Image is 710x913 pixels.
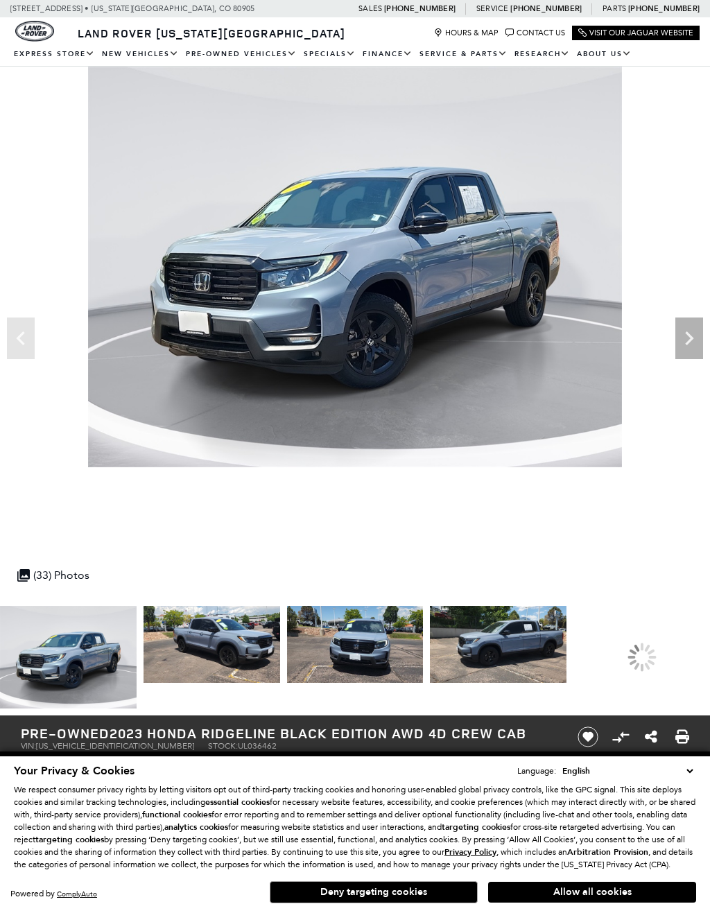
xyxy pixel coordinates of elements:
[578,28,693,37] a: Visit Our Jaguar Website
[15,21,54,42] a: land-rover
[488,882,696,903] button: Allow all cookies
[78,26,345,41] span: Land Rover [US_STATE][GEOGRAPHIC_DATA]
[444,847,496,857] a: Privacy Policy
[21,726,557,741] h1: 2023 Honda Ridgeline Black Edition AWD 4D Crew Cab
[69,26,354,41] a: Land Rover [US_STATE][GEOGRAPHIC_DATA]
[628,3,700,14] a: [PHONE_NUMBER]
[434,28,499,37] a: Hours & Map
[645,729,657,745] a: Share this Pre-Owned 2023 Honda Ridgeline Black Edition AWD 4D Crew Cab
[21,741,36,751] span: VIN:
[10,889,97,898] div: Powered by
[675,318,703,359] div: Next
[142,809,211,820] strong: functional cookies
[610,727,631,747] button: Compare vehicle
[573,726,603,748] button: Save vehicle
[98,42,182,67] a: New Vehicles
[10,562,96,589] div: (33) Photos
[573,42,635,67] a: About Us
[182,42,300,67] a: Pre-Owned Vehicles
[675,729,689,745] a: Print this Pre-Owned 2023 Honda Ridgeline Black Edition AWD 4D Crew Cab
[10,42,98,67] a: EXPRESS STORE
[57,889,97,898] a: ComplyAuto
[511,42,573,67] a: Research
[517,767,556,775] div: Language:
[35,834,104,845] strong: targeting cookies
[442,821,510,833] strong: targeting cookies
[270,881,478,903] button: Deny targeting cookies
[21,724,110,742] strong: Pre-Owned
[559,764,696,778] select: Language Select
[205,797,270,808] strong: essential cookies
[36,741,194,751] span: [US_VEHICLE_IDENTIFICATION_NUMBER]
[10,4,254,13] a: [STREET_ADDRESS] • [US_STATE][GEOGRAPHIC_DATA], CO 80905
[164,821,228,833] strong: analytics cookies
[14,783,696,871] p: We respect consumer privacy rights by letting visitors opt out of third-party tracking cookies an...
[144,606,280,683] img: Used 2023 Pacific Pewter Metallic Honda Black Edition image 2
[208,741,238,751] span: Stock:
[287,606,424,683] img: Used 2023 Pacific Pewter Metallic Honda Black Edition image 3
[15,21,54,42] img: Land Rover
[10,42,700,67] nav: Main Navigation
[238,741,277,751] span: UL036462
[444,846,496,858] u: Privacy Policy
[567,846,648,858] strong: Arbitration Provision
[300,42,359,67] a: Specials
[384,3,456,14] a: [PHONE_NUMBER]
[505,28,565,37] a: Contact Us
[510,3,582,14] a: [PHONE_NUMBER]
[416,42,511,67] a: Service & Parts
[430,606,566,683] img: Used 2023 Pacific Pewter Metallic Honda Black Edition image 4
[14,763,135,779] span: Your Privacy & Cookies
[359,42,416,67] a: Finance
